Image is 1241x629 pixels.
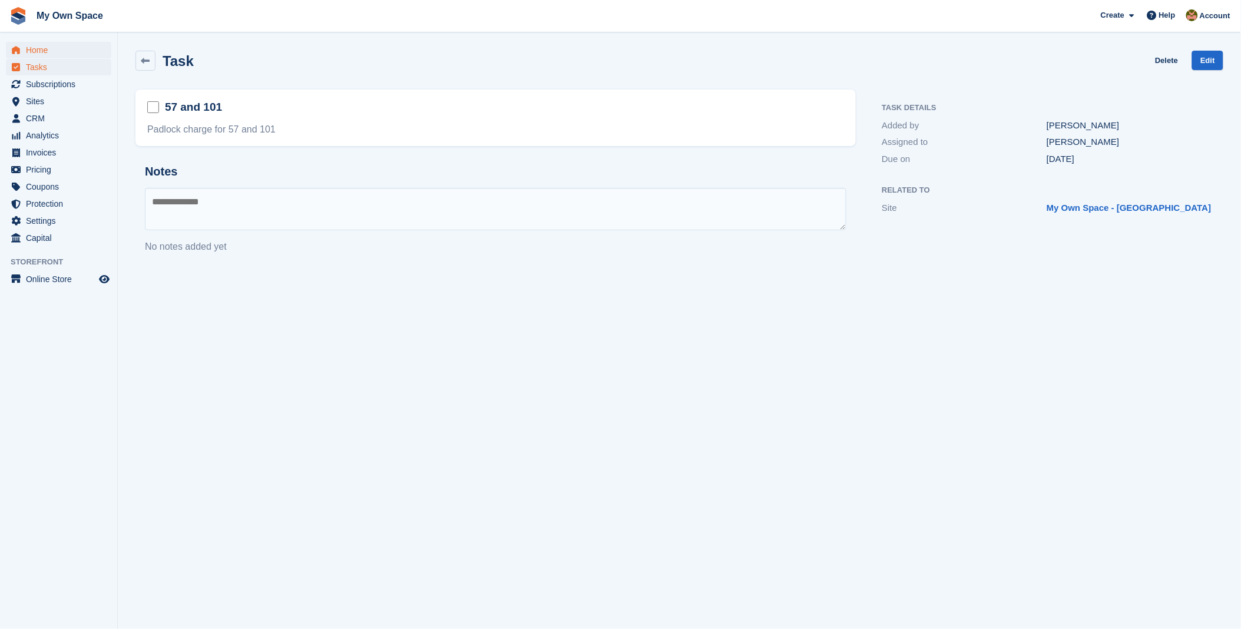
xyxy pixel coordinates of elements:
[882,119,1047,133] div: Added by
[882,201,1047,215] div: Site
[1101,9,1124,21] span: Create
[26,178,97,195] span: Coupons
[6,271,111,287] a: menu
[97,272,111,286] a: Preview store
[26,213,97,229] span: Settings
[1047,119,1212,133] div: [PERSON_NAME]
[26,42,97,58] span: Home
[882,186,1212,195] h2: Related to
[26,110,97,127] span: CRM
[6,93,111,110] a: menu
[1186,9,1198,21] img: Keely Collin
[26,271,97,287] span: Online Store
[26,196,97,212] span: Protection
[26,144,97,161] span: Invoices
[6,144,111,161] a: menu
[1155,51,1178,70] a: Delete
[6,59,111,75] a: menu
[1047,153,1212,166] div: [DATE]
[6,196,111,212] a: menu
[1192,51,1223,70] a: Edit
[145,241,227,251] span: No notes added yet
[1047,135,1212,149] div: [PERSON_NAME]
[6,213,111,229] a: menu
[26,161,97,178] span: Pricing
[6,230,111,246] a: menu
[11,256,117,268] span: Storefront
[163,53,194,69] h2: Task
[6,76,111,92] a: menu
[26,230,97,246] span: Capital
[6,42,111,58] a: menu
[145,165,846,178] h2: Notes
[147,123,844,137] div: Padlock charge for 57 and 101
[26,59,97,75] span: Tasks
[9,7,27,25] img: stora-icon-8386f47178a22dfd0bd8f6a31ec36ba5ce8667c1dd55bd0f319d3a0aa187defe.svg
[6,127,111,144] a: menu
[1047,203,1211,213] a: My Own Space - [GEOGRAPHIC_DATA]
[32,6,108,25] a: My Own Space
[1200,10,1230,22] span: Account
[26,76,97,92] span: Subscriptions
[165,100,222,115] h2: 57 and 101
[882,135,1047,149] div: Assigned to
[26,93,97,110] span: Sites
[26,127,97,144] span: Analytics
[1159,9,1176,21] span: Help
[6,110,111,127] a: menu
[882,153,1047,166] div: Due on
[6,161,111,178] a: menu
[6,178,111,195] a: menu
[882,104,1212,112] h2: Task Details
